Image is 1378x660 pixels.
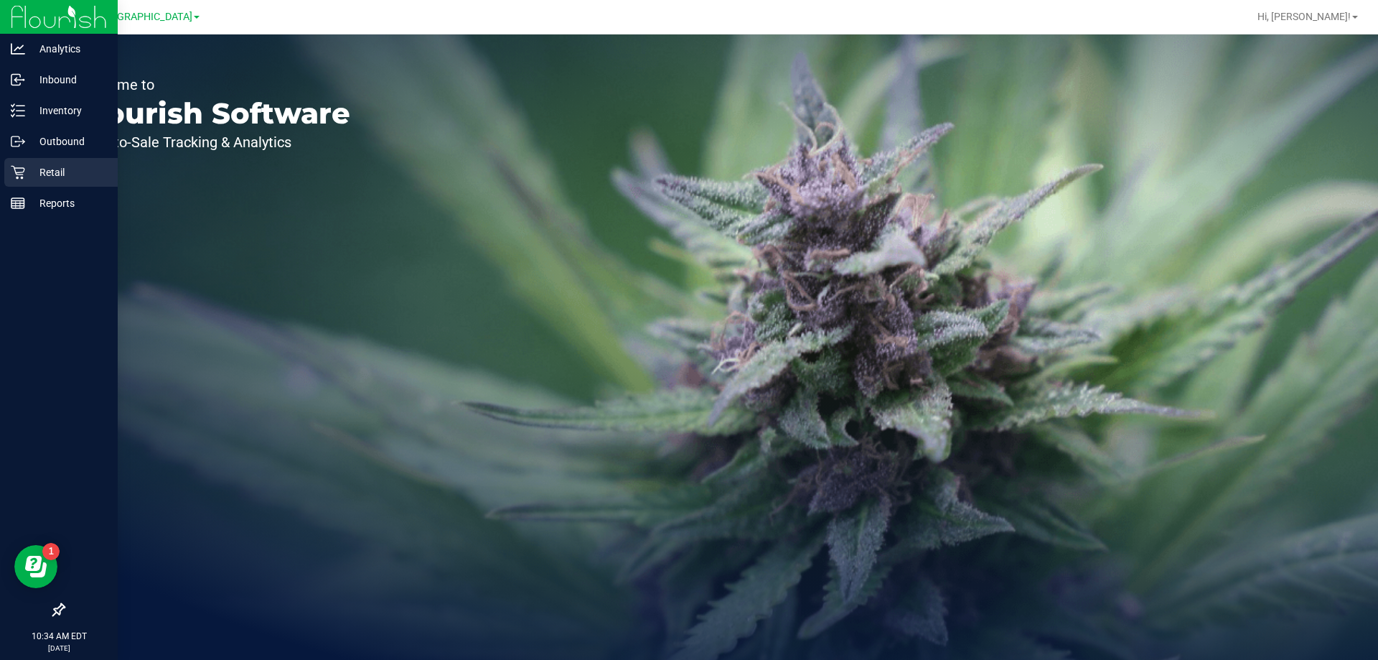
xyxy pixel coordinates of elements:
[11,73,25,87] inline-svg: Inbound
[11,134,25,149] inline-svg: Outbound
[25,164,111,181] p: Retail
[25,133,111,150] p: Outbound
[25,71,111,88] p: Inbound
[11,42,25,56] inline-svg: Analytics
[78,78,350,92] p: Welcome to
[6,630,111,643] p: 10:34 AM EDT
[78,99,350,128] p: Flourish Software
[25,40,111,57] p: Analytics
[11,165,25,180] inline-svg: Retail
[14,545,57,588] iframe: Resource center
[11,103,25,118] inline-svg: Inventory
[78,135,350,149] p: Seed-to-Sale Tracking & Analytics
[42,543,60,560] iframe: Resource center unread badge
[11,196,25,210] inline-svg: Reports
[25,195,111,212] p: Reports
[25,102,111,119] p: Inventory
[1257,11,1351,22] span: Hi, [PERSON_NAME]!
[6,643,111,654] p: [DATE]
[94,11,192,23] span: [GEOGRAPHIC_DATA]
